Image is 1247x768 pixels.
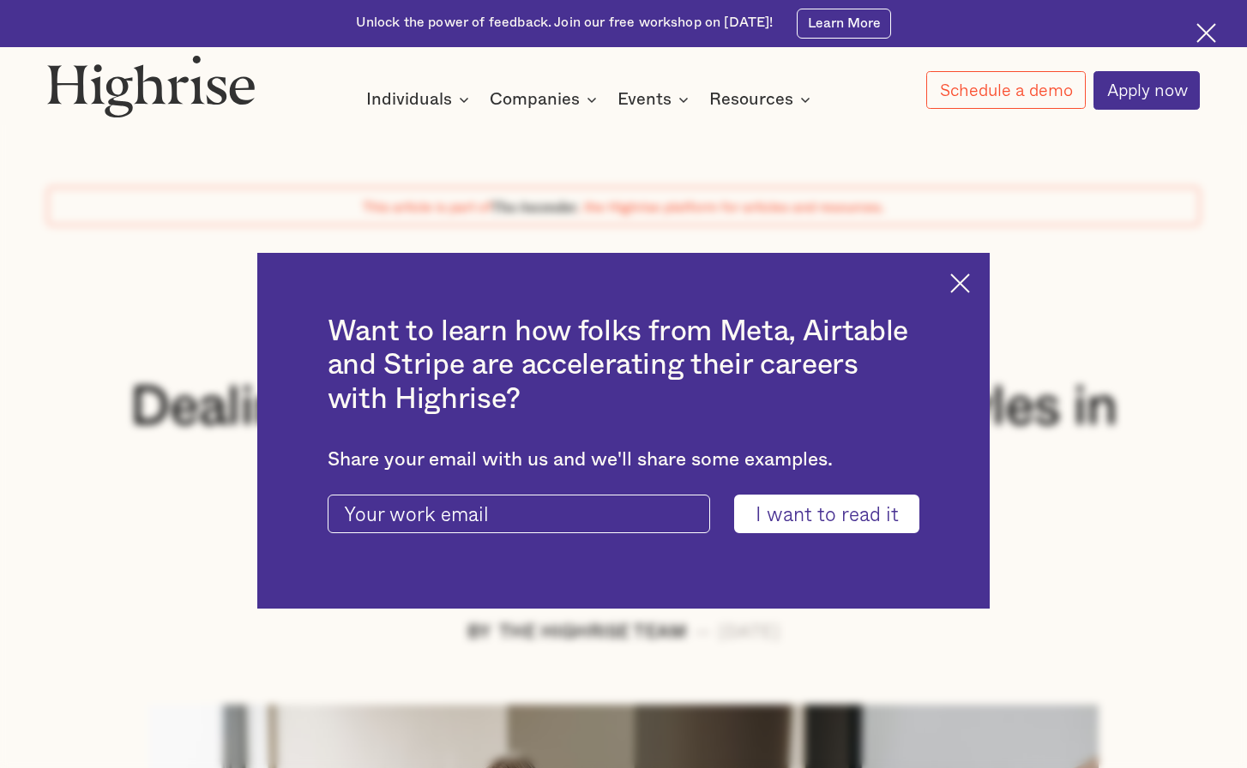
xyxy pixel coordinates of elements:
div: Companies [490,89,580,110]
a: Learn More [797,9,892,39]
h2: Want to learn how folks from Meta, Airtable and Stripe are accelerating their careers with Highrise? [328,315,920,417]
div: Events [617,89,672,110]
div: Individuals [366,89,474,110]
a: Apply now [1093,71,1201,110]
div: Individuals [366,89,452,110]
div: Unlock the power of feedback. Join our free workshop on [DATE]! [356,14,774,33]
div: Resources [709,89,816,110]
div: Events [617,89,694,110]
a: Schedule a demo [926,71,1086,109]
div: Resources [709,89,793,110]
input: I want to read it [734,495,919,533]
input: Your work email [328,495,710,533]
img: Highrise logo [47,55,256,117]
div: Companies [490,89,602,110]
img: Cross icon [1196,23,1216,43]
div: Share your email with us and we'll share some examples. [328,448,920,471]
img: Cross icon [950,273,970,293]
form: current-ascender-blog-article-modal-form [328,495,920,533]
